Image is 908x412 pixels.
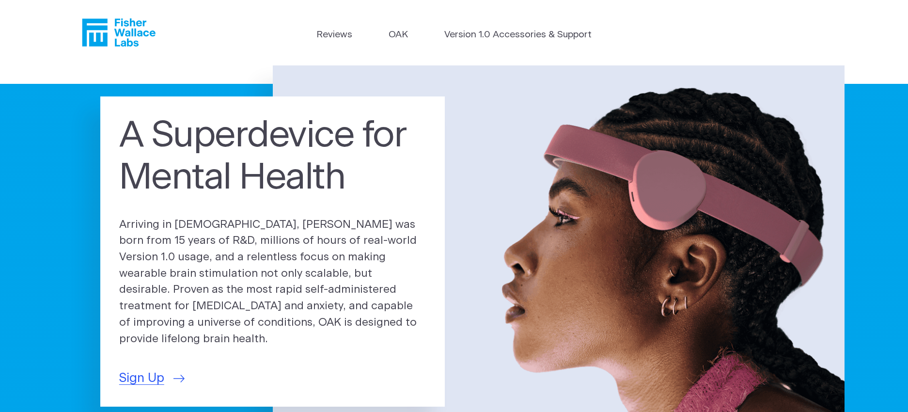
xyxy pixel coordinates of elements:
a: Reviews [316,28,352,42]
a: OAK [389,28,408,42]
a: Fisher Wallace [82,18,156,47]
span: Sign Up [119,369,164,388]
a: Version 1.0 Accessories & Support [444,28,592,42]
h1: A Superdevice for Mental Health [119,115,426,199]
p: Arriving in [DEMOGRAPHIC_DATA], [PERSON_NAME] was born from 15 years of R&D, millions of hours of... [119,217,426,348]
a: Sign Up [119,369,185,388]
